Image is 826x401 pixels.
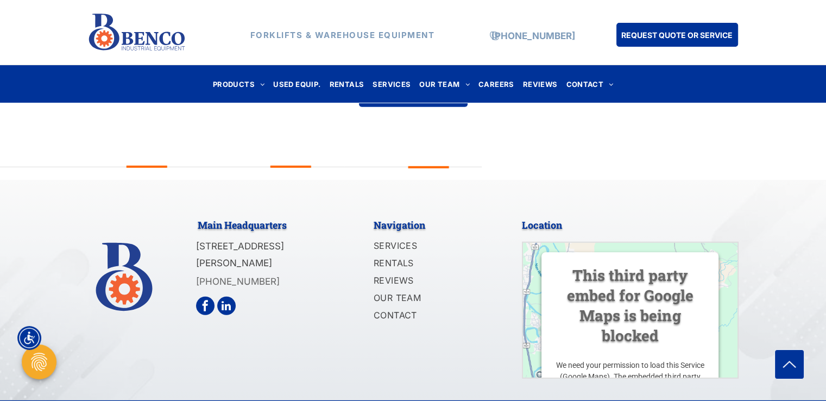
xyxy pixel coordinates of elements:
[374,273,491,290] a: REVIEWS
[374,238,491,255] a: SERVICES
[196,241,284,268] span: [STREET_ADDRESS][PERSON_NAME]
[522,218,562,231] span: Location
[562,77,617,91] a: CONTACT
[415,77,474,91] a: OUR TEAM
[250,30,435,40] strong: FORKLIFTS & WAREHOUSE EQUIPMENT
[325,77,369,91] a: RENTALS
[368,77,415,91] a: SERVICES
[196,276,280,287] a: [PHONE_NUMBER]
[374,255,491,273] a: RENTALS
[554,266,705,346] h3: This third party embed for Google Maps is being blocked
[621,25,733,45] span: REQUEST QUOTE OR SERVICE
[374,308,491,325] a: CONTACT
[616,23,738,47] a: REQUEST QUOTE OR SERVICE
[217,297,236,315] a: linkedin
[198,218,287,231] span: Main Headquarters
[491,30,575,41] a: [PHONE_NUMBER]
[17,326,41,350] div: Accessibility Menu
[196,297,215,315] a: facebook
[374,290,491,308] a: OUR TEAM
[374,218,425,231] span: Navigation
[519,77,562,91] a: REVIEWS
[474,77,519,91] a: CAREERS
[269,77,325,91] a: USED EQUIP.
[209,77,269,91] a: PRODUCTS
